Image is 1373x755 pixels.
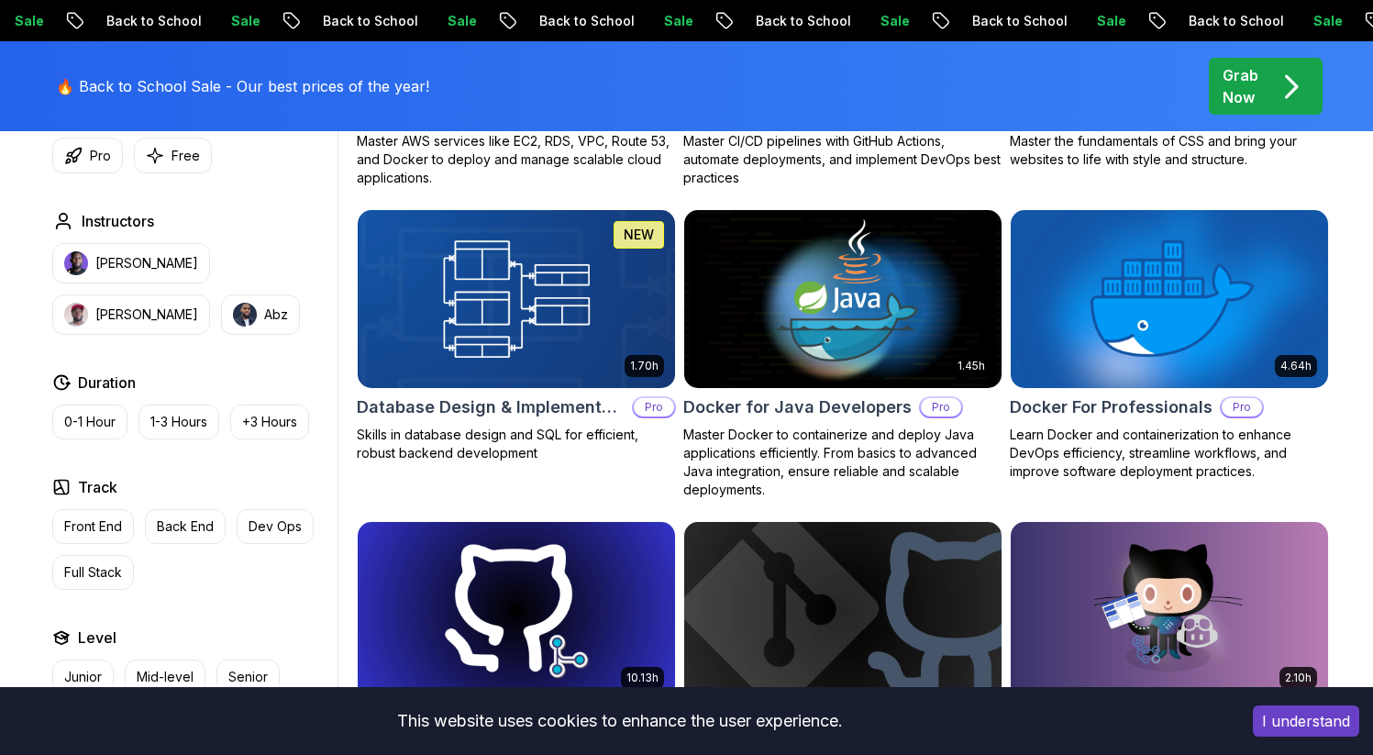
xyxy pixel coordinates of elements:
img: Git for Professionals card [358,522,675,700]
button: +3 Hours [230,405,309,439]
p: Master AWS services like EC2, RDS, VPC, Route 53, and Docker to deploy and manage scalable cloud ... [357,132,676,187]
p: Sale [636,12,694,30]
button: Accept cookies [1253,705,1359,737]
a: Docker for Java Developers card1.45hDocker for Java DevelopersProMaster Docker to containerize an... [683,209,1002,499]
p: Mid-level [137,668,194,686]
a: Docker For Professionals card4.64hDocker For ProfessionalsProLearn Docker and containerization to... [1010,209,1329,481]
img: Git & GitHub Fundamentals card [684,522,1002,700]
button: instructor img[PERSON_NAME] [52,294,210,335]
p: Sale [1285,12,1344,30]
p: 2.10h [1285,671,1312,685]
p: Pro [90,147,111,165]
h2: Docker for Java Developers [683,394,912,420]
button: Mid-level [125,660,205,694]
img: Docker for Java Developers card [684,210,1002,388]
p: Pro [634,398,674,416]
button: Senior [216,660,280,694]
p: 10.13h [626,671,659,685]
img: Docker For Professionals card [1011,210,1328,388]
p: Sale [852,12,911,30]
p: Back End [157,517,214,536]
p: Learn Docker and containerization to enhance DevOps efficiency, streamline workflows, and improve... [1010,426,1329,481]
p: Pro [1222,398,1262,416]
p: Skills in database design and SQL for efficient, robust backend development [357,426,676,462]
button: Dev Ops [237,509,314,544]
button: Junior [52,660,114,694]
button: Full Stack [52,555,134,590]
button: 1-3 Hours [138,405,219,439]
p: Back to School [294,12,419,30]
img: instructor img [64,251,88,275]
p: Senior [228,668,268,686]
p: Sale [419,12,478,30]
p: [PERSON_NAME] [95,254,198,272]
p: Front End [64,517,122,536]
p: Master the fundamentals of CSS and bring your websites to life with style and structure. [1010,132,1329,169]
button: instructor imgAbz [221,294,300,335]
p: Pro [921,398,961,416]
p: 4.64h [1280,359,1312,373]
button: Free [134,138,212,173]
p: Junior [64,668,102,686]
p: 1.70h [630,359,659,373]
p: Back to School [1160,12,1285,30]
p: [PERSON_NAME] [95,305,198,324]
p: 🔥 Back to School Sale - Our best prices of the year! [56,75,429,97]
h2: Database Design & Implementation [357,394,625,420]
button: Pro [52,138,123,173]
p: 0-1 Hour [64,413,116,431]
p: 1-3 Hours [150,413,207,431]
h2: Track [78,476,117,498]
p: Back to School [78,12,203,30]
p: Abz [264,305,288,324]
img: instructor img [64,303,88,327]
img: GitHub Toolkit card [1011,522,1328,700]
button: Back End [145,509,226,544]
img: Database Design & Implementation card [358,210,675,388]
button: 0-1 Hour [52,405,127,439]
p: 1.45h [958,359,985,373]
div: This website uses cookies to enhance the user experience. [14,701,1225,741]
h2: Docker For Professionals [1010,394,1212,420]
button: instructor img[PERSON_NAME] [52,243,210,283]
p: NEW [624,226,654,244]
p: Free [172,147,200,165]
img: instructor img [233,303,257,327]
p: Back to School [944,12,1069,30]
button: Front End [52,509,134,544]
p: Back to School [727,12,852,30]
h2: Duration [78,372,136,394]
a: Database Design & Implementation card1.70hNEWDatabase Design & ImplementationProSkills in databas... [357,209,676,462]
p: Back to School [511,12,636,30]
p: Sale [203,12,261,30]
p: Sale [1069,12,1127,30]
p: +3 Hours [242,413,297,431]
p: Master Docker to containerize and deploy Java applications efficiently. From basics to advanced J... [683,426,1002,499]
p: Master CI/CD pipelines with GitHub Actions, automate deployments, and implement DevOps best pract... [683,132,1002,187]
h2: Level [78,627,116,649]
p: Dev Ops [249,517,302,536]
p: Grab Now [1223,64,1258,108]
p: Full Stack [64,563,122,582]
h2: Instructors [82,210,154,232]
